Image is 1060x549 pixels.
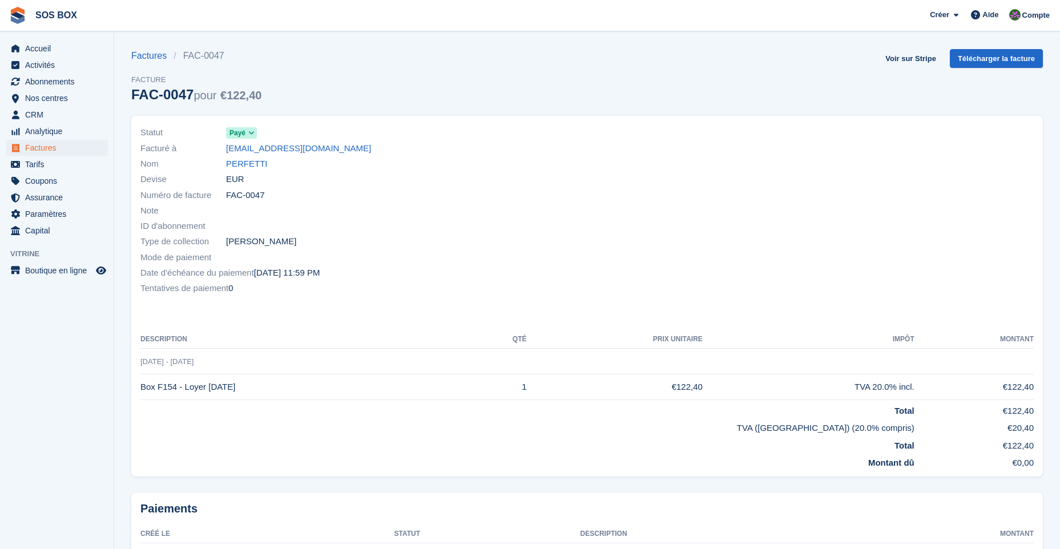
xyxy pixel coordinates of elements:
[25,41,94,56] span: Accueil
[527,330,703,349] th: Prix unitaire
[894,441,914,450] strong: Total
[228,282,233,295] span: 0
[131,74,261,86] span: Facture
[881,49,941,68] a: Voir sur Stripe
[140,267,254,280] span: Date d'échéance du paiement
[6,74,108,90] a: menu
[527,374,703,400] td: €122,40
[140,142,226,155] span: Facturé à
[140,330,477,349] th: Description
[140,282,228,295] span: Tentatives de paiement
[982,9,998,21] span: Aide
[140,173,226,186] span: Devise
[140,374,477,400] td: Box F154 - Loyer [DATE]
[226,126,257,139] a: Payé
[6,173,108,189] a: menu
[140,204,226,217] span: Note
[140,417,914,435] td: TVA ([GEOGRAPHIC_DATA]) (20.0% compris)
[226,235,296,248] span: [PERSON_NAME]
[6,156,108,172] a: menu
[140,158,226,171] span: Nom
[31,6,82,25] a: SOS BOX
[6,223,108,239] a: menu
[25,156,94,172] span: Tarifs
[131,49,261,63] nav: breadcrumbs
[703,330,914,349] th: Impôt
[6,41,108,56] a: menu
[25,189,94,205] span: Assurance
[894,525,1034,543] th: Montant
[220,89,261,102] span: €122,40
[25,90,94,106] span: Nos centres
[6,57,108,73] a: menu
[914,435,1034,453] td: €122,40
[6,90,108,106] a: menu
[140,357,194,366] span: [DATE] - [DATE]
[1009,9,1021,21] img: ALEXANDRE SOUBIRA
[25,57,94,73] span: Activités
[131,49,174,63] a: Factures
[94,264,108,277] a: Boutique d'aperçu
[140,189,226,202] span: Numéro de facture
[6,206,108,222] a: menu
[25,206,94,222] span: Paramètres
[868,458,914,467] strong: Montant dû
[914,399,1034,417] td: €122,40
[226,189,265,202] span: FAC-0047
[394,525,581,543] th: Statut
[140,502,1034,516] h2: Paiements
[10,248,114,260] span: Vitrine
[140,525,394,543] th: Créé le
[254,267,320,280] time: 2025-03-15 22:59:59 UTC
[140,126,226,139] span: Statut
[9,7,26,24] img: stora-icon-8386f47178a22dfd0bd8f6a31ec36ba5ce8667c1dd55bd0f319d3a0aa187defe.svg
[194,89,216,102] span: pour
[477,374,526,400] td: 1
[226,158,268,171] a: PERFETTI
[894,406,914,415] strong: Total
[703,381,914,394] div: TVA 20.0% incl.
[25,107,94,123] span: CRM
[914,417,1034,435] td: €20,40
[140,251,226,264] span: Mode de paiement
[25,173,94,189] span: Coupons
[229,128,245,138] span: Payé
[140,220,226,233] span: ID d'abonnement
[226,173,244,186] span: EUR
[25,140,94,156] span: Factures
[6,140,108,156] a: menu
[930,9,949,21] span: Créer
[1022,10,1050,21] span: Compte
[914,330,1034,349] th: Montant
[6,123,108,139] a: menu
[131,87,261,102] div: FAC-0047
[477,330,526,349] th: Qté
[914,452,1034,470] td: €0,00
[25,263,94,278] span: Boutique en ligne
[25,74,94,90] span: Abonnements
[6,107,108,123] a: menu
[914,374,1034,400] td: €122,40
[226,142,371,155] a: [EMAIL_ADDRESS][DOMAIN_NAME]
[140,235,226,248] span: Type de collection
[950,49,1043,68] a: Télécharger la facture
[25,223,94,239] span: Capital
[25,123,94,139] span: Analytique
[6,263,108,278] a: menu
[6,189,108,205] a: menu
[581,525,894,543] th: Description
